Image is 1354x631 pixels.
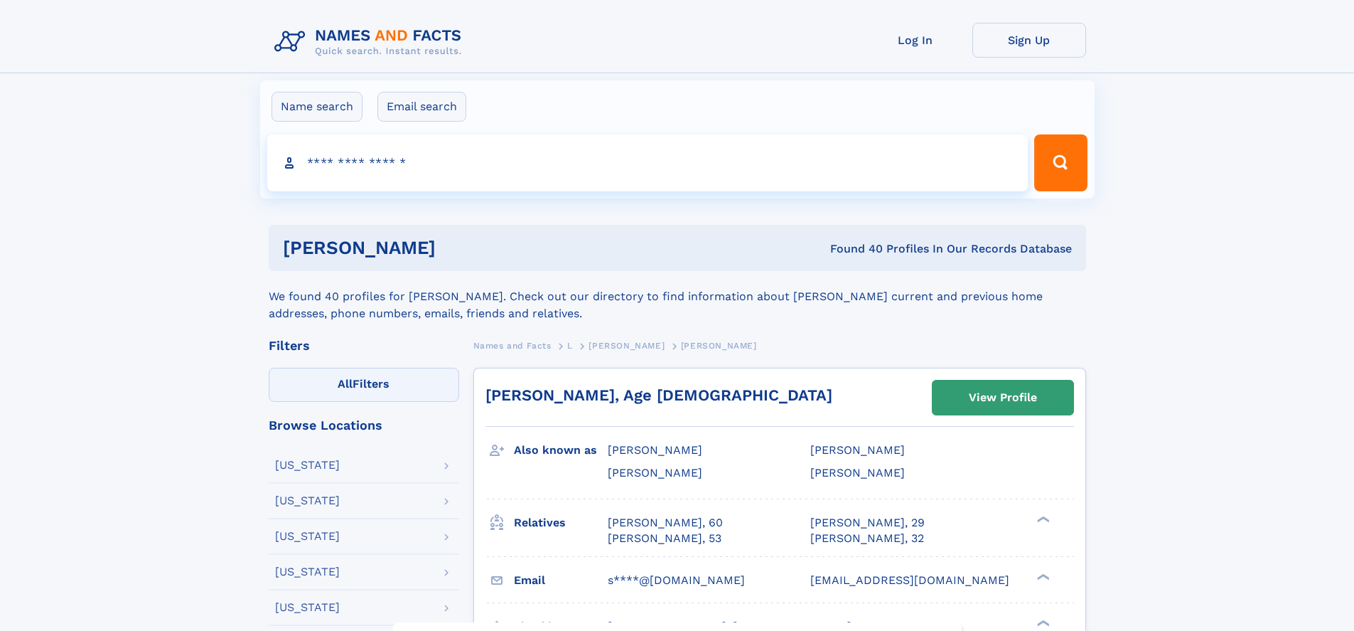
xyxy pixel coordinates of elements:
[514,511,608,535] h3: Relatives
[269,368,459,402] label: Filters
[1033,572,1051,581] div: ❯
[1033,514,1051,524] div: ❯
[567,341,573,351] span: L
[608,443,702,457] span: [PERSON_NAME]
[514,438,608,462] h3: Also known as
[810,573,1009,587] span: [EMAIL_ADDRESS][DOMAIN_NAME]
[589,336,665,354] a: [PERSON_NAME]
[810,531,924,546] a: [PERSON_NAME], 32
[275,602,340,613] div: [US_STATE]
[810,466,905,479] span: [PERSON_NAME]
[377,92,466,122] label: Email search
[473,336,552,354] a: Names and Facts
[338,377,353,391] span: All
[275,495,340,507] div: [US_STATE]
[972,23,1086,58] a: Sign Up
[1034,134,1087,191] button: Search Button
[269,23,473,61] img: Logo Names and Facts
[269,339,459,352] div: Filters
[810,515,925,531] a: [PERSON_NAME], 29
[267,134,1028,191] input: search input
[269,271,1086,322] div: We found 40 profiles for [PERSON_NAME]. Check out our directory to find information about [PERSON...
[275,566,340,578] div: [US_STATE]
[272,92,362,122] label: Name search
[1033,618,1051,627] div: ❯
[810,443,905,457] span: [PERSON_NAME]
[608,515,723,531] a: [PERSON_NAME], 60
[633,241,1072,257] div: Found 40 Profiles In Our Records Database
[283,239,633,257] h1: [PERSON_NAME]
[681,341,757,351] span: [PERSON_NAME]
[275,531,340,542] div: [US_STATE]
[269,419,459,432] div: Browse Locations
[567,336,573,354] a: L
[485,386,832,404] a: [PERSON_NAME], Age [DEMOGRAPHIC_DATA]
[514,568,608,593] h3: Email
[275,460,340,471] div: [US_STATE]
[969,381,1037,414] div: View Profile
[608,466,702,479] span: [PERSON_NAME]
[608,531,721,546] a: [PERSON_NAME], 53
[589,341,665,351] span: [PERSON_NAME]
[933,381,1073,415] a: View Profile
[859,23,972,58] a: Log In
